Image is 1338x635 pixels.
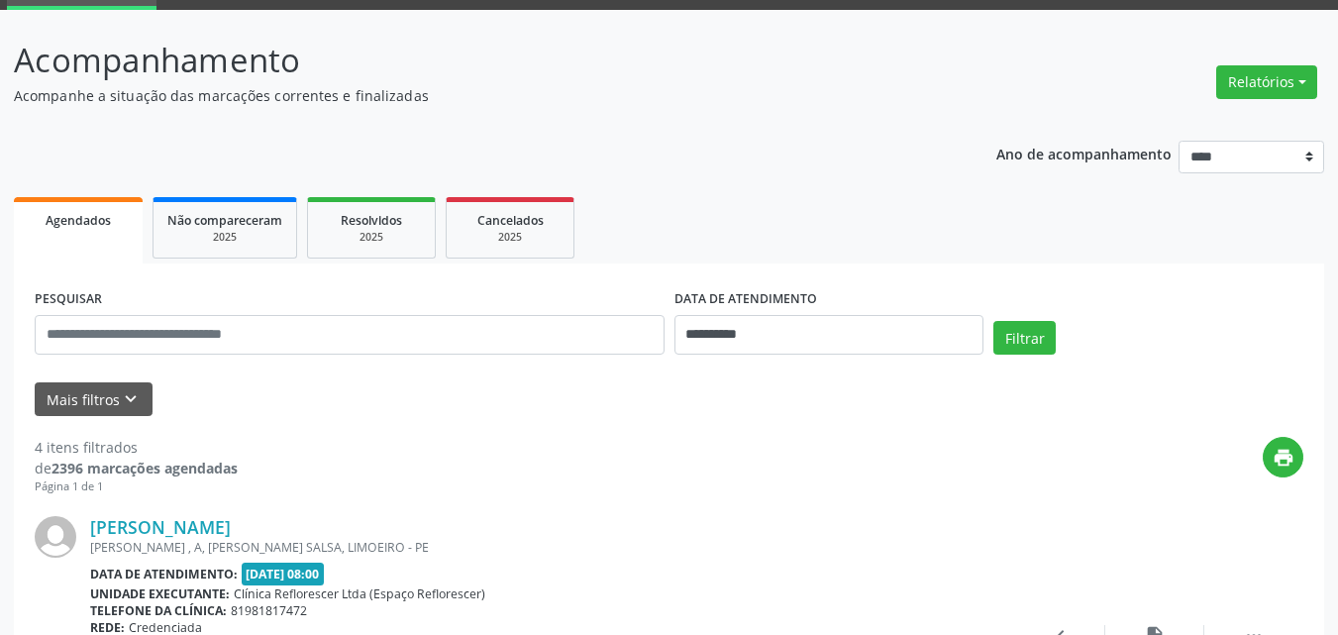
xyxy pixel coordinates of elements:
[477,212,544,229] span: Cancelados
[14,36,931,85] p: Acompanhamento
[167,212,282,229] span: Não compareceram
[35,478,238,495] div: Página 1 de 1
[120,388,142,410] i: keyboard_arrow_down
[51,459,238,477] strong: 2396 marcações agendadas
[35,458,238,478] div: de
[996,141,1172,165] p: Ano de acompanhamento
[341,212,402,229] span: Resolvidos
[234,585,485,602] span: Clínica Reflorescer Ltda (Espaço Reflorescer)
[35,516,76,558] img: img
[35,382,153,417] button: Mais filtroskeyboard_arrow_down
[46,212,111,229] span: Agendados
[231,602,307,619] span: 81981817472
[242,563,325,585] span: [DATE] 08:00
[461,230,560,245] div: 2025
[1216,65,1317,99] button: Relatórios
[90,516,231,538] a: [PERSON_NAME]
[90,602,227,619] b: Telefone da clínica:
[14,85,931,106] p: Acompanhe a situação das marcações correntes e finalizadas
[90,566,238,582] b: Data de atendimento:
[674,284,817,315] label: DATA DE ATENDIMENTO
[167,230,282,245] div: 2025
[35,437,238,458] div: 4 itens filtrados
[35,284,102,315] label: PESQUISAR
[1263,437,1303,477] button: print
[90,539,1006,556] div: [PERSON_NAME] , A, [PERSON_NAME] SALSA, LIMOEIRO - PE
[1273,447,1294,469] i: print
[322,230,421,245] div: 2025
[993,321,1056,355] button: Filtrar
[90,585,230,602] b: Unidade executante:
